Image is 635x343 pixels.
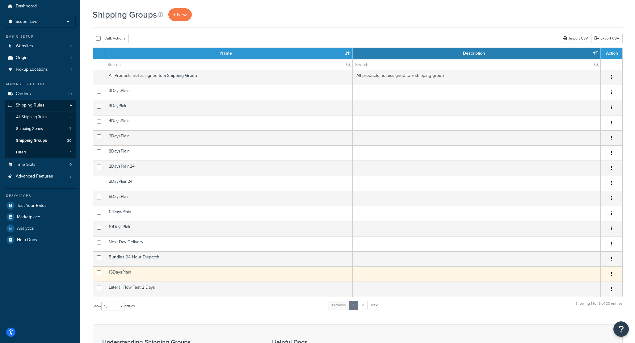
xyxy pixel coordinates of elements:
[5,135,76,146] li: Shipping Groups
[16,162,36,167] span: Time Slots
[105,115,353,130] td: 4DaysPlain
[5,82,76,87] div: Manage Shipping
[5,123,76,135] a: Shipping Zones 17
[105,145,353,161] td: 8DaysPlain
[105,206,353,221] td: 12DaysPlain
[105,282,353,297] td: Lateral Flow Test 2 Days
[70,55,72,61] span: 1
[5,171,76,182] a: Advanced Features 2
[5,147,76,158] li: Filters
[5,1,76,12] a: Dashboard
[105,85,353,100] td: 3DaysPlain
[5,111,76,123] li: All Shipping Rules
[16,4,37,9] span: Dashboard
[5,100,76,158] li: Shipping Rules
[5,123,76,135] li: Shipping Zones
[17,237,37,243] span: Help Docs
[105,48,353,59] th: Name: activate to sort column ascending
[67,138,71,143] span: 20
[168,8,192,21] a: + New
[5,111,76,123] a: All Shipping Rules 2
[5,159,76,170] a: Time Slots 0
[5,234,76,245] a: Help Docs
[17,203,47,208] span: Test Your Rates
[105,266,353,282] td: 15DaysPlain
[5,193,76,199] div: Resources
[93,9,157,21] h1: Shipping Groups
[353,59,600,70] input: Search
[105,161,353,176] td: 2DaysPlain24
[367,301,382,310] a: Next
[105,176,353,191] td: 2DayPlain24
[105,251,353,266] td: Bundles 24 Hour Dispatch
[70,67,72,72] span: 1
[16,138,47,143] span: Shipping Groups
[575,300,623,313] div: Showing 1 to 15 of 20 entries
[613,321,629,337] button: Open Resource Center
[16,174,53,179] span: Advanced Features
[173,11,187,18] span: + New
[105,236,353,251] td: Next Day Delivery
[68,126,71,132] span: 17
[353,70,601,85] td: All products not assigned to a shipping group
[5,211,76,223] a: Marketplace
[15,19,37,24] span: Scope: Live
[5,171,76,182] li: Advanced Features
[5,40,76,52] li: Websites
[16,55,30,61] span: Origins
[16,67,48,72] span: Pickup Locations
[69,174,72,179] span: 2
[105,221,353,236] td: 10DaysPlain
[16,91,31,97] span: Carriers
[5,223,76,234] a: Analytics
[560,34,591,43] div: Import CSV
[105,100,353,115] td: 3DayPlain
[69,162,72,167] span: 0
[5,64,76,75] li: Pickup Locations
[105,191,353,206] td: 5DaysPlain
[5,40,76,52] a: Websites 1
[5,200,76,211] a: Test Your Rates
[17,215,40,220] span: Marketplace
[17,226,34,231] span: Analytics
[5,147,76,158] a: Filters 1
[105,70,353,85] td: All Products not assigned to a Shipping Group
[601,48,622,59] th: Action
[101,302,124,311] select: Showentries
[5,100,76,111] a: Shipping Rules
[67,91,72,97] span: 20
[70,150,71,155] span: 1
[69,115,71,120] span: 2
[16,44,33,49] span: Websites
[93,34,129,43] button: Bulk Actions
[349,301,358,310] a: 1
[16,150,27,155] span: Filters
[5,88,76,100] a: Carriers 20
[5,52,76,64] a: Origins 1
[16,103,44,108] span: Shipping Rules
[105,130,353,145] td: 6DaysPlain
[5,135,76,146] a: Shipping Groups 20
[328,301,350,310] a: Previous
[105,59,352,70] input: Search
[5,159,76,170] li: Time Slots
[358,301,368,310] a: 2
[353,48,601,59] th: Description: activate to sort column ascending
[5,34,76,39] div: Basic Setup
[93,302,135,311] label: Show entries
[5,88,76,100] li: Carriers
[591,34,623,43] a: Export CSV
[16,126,43,132] span: Shipping Zones
[5,52,76,64] li: Origins
[70,44,72,49] span: 1
[5,64,76,75] a: Pickup Locations 1
[16,115,47,120] span: All Shipping Rules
